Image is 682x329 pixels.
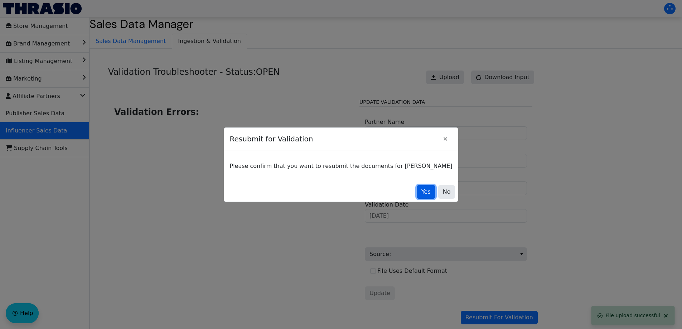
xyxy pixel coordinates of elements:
span: No [443,188,451,196]
p: Please confirm that you want to resubmit the documents for [PERSON_NAME] [230,162,453,170]
span: Resubmit for Validation [230,130,439,148]
button: Close [439,132,452,146]
button: Yes [417,185,435,199]
span: Yes [421,188,431,196]
button: No [438,185,455,199]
